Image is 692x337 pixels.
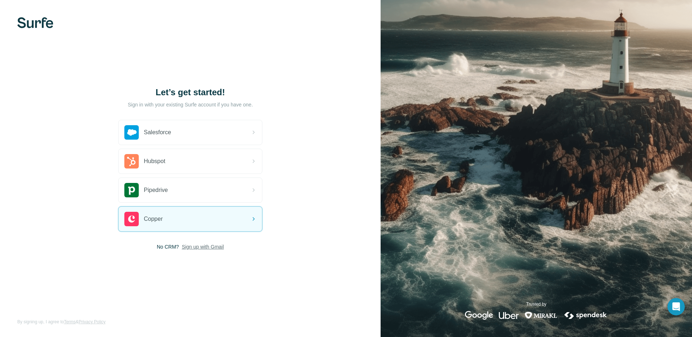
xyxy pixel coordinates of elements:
span: By signing up, I agree to & [17,319,106,325]
p: Sign in with your existing Surfe account if you have one. [128,101,253,108]
img: mirakl's logo [524,311,558,320]
span: Copper [144,215,163,223]
h1: Let’s get started! [118,87,262,98]
img: salesforce's logo [124,125,139,140]
img: pipedrive's logo [124,183,139,197]
img: spendesk's logo [563,311,608,320]
div: Open Intercom Messenger [667,298,685,315]
p: Trusted by [526,301,546,307]
button: Sign up with Gmail [182,243,224,250]
img: copper's logo [124,212,139,226]
a: Terms [64,319,76,324]
img: google's logo [465,311,493,320]
a: Privacy Policy [79,319,106,324]
img: Surfe's logo [17,17,53,28]
span: Hubspot [144,157,165,166]
img: uber's logo [499,311,519,320]
img: hubspot's logo [124,154,139,168]
span: No CRM? [157,243,179,250]
span: Salesforce [144,128,171,137]
span: Pipedrive [144,186,168,194]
